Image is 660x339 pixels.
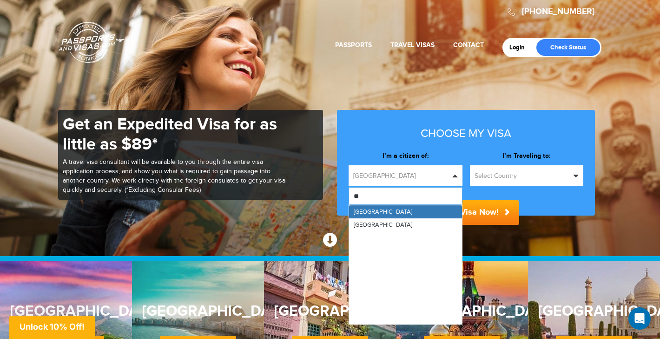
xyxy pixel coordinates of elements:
[453,41,484,49] a: Contact
[142,303,254,319] h3: [GEOGRAPHIC_DATA]
[349,165,462,186] button: [GEOGRAPHIC_DATA]
[335,41,372,49] a: Passports
[509,44,531,51] a: Login
[406,303,518,319] h3: [GEOGRAPHIC_DATA]
[59,21,125,63] a: Passports & [DOMAIN_NAME]
[349,128,583,140] h3: Choose my visa
[63,115,286,155] h1: Get an Expedited Visa for as little as $89*
[63,158,286,195] p: A travel visa consultant will be available to you through the entire visa application process, an...
[10,303,122,319] h3: [GEOGRAPHIC_DATA]
[470,165,584,186] button: Select Country
[9,316,95,339] div: Unlock 10% Off!
[538,303,650,319] h3: [GEOGRAPHIC_DATA]
[20,322,85,332] span: Unlock 10% Off!
[353,171,449,181] span: [GEOGRAPHIC_DATA]
[413,200,519,225] button: Order My Visa Now!
[522,7,594,17] a: [PHONE_NUMBER]
[354,208,412,216] span: [GEOGRAPHIC_DATA]
[475,171,571,181] span: Select Country
[470,151,584,161] label: I’m Traveling to:
[349,151,462,161] label: I’m a citizen of:
[274,303,386,319] h3: [GEOGRAPHIC_DATA]
[390,41,435,49] a: Travel Visas
[354,221,412,229] span: [GEOGRAPHIC_DATA]
[628,307,651,330] div: Open Intercom Messenger
[536,39,600,56] a: Check Status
